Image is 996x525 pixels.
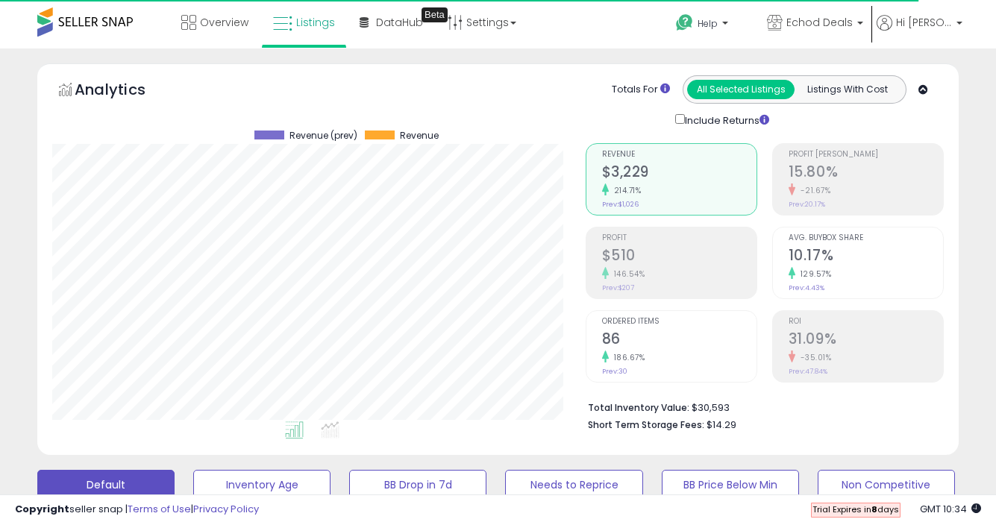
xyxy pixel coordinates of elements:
button: Inventory Age [193,470,331,500]
strong: Copyright [15,502,69,516]
b: Total Inventory Value: [588,401,689,414]
small: 129.57% [795,268,832,280]
button: Default [37,470,175,500]
small: Prev: 4.43% [789,283,824,292]
small: -35.01% [795,352,832,363]
b: Short Term Storage Fees: [588,418,704,431]
div: Tooltip anchor [422,7,448,22]
a: Hi [PERSON_NAME] [877,15,962,48]
span: Revenue [602,151,757,159]
small: 146.54% [609,268,645,280]
span: Echod Deals [786,15,853,30]
h2: $510 [602,247,757,267]
span: Profit [602,234,757,242]
i: Get Help [675,13,694,32]
span: Overview [200,15,248,30]
button: Listings With Cost [794,80,901,99]
span: Help [698,17,718,30]
h2: 86 [602,330,757,350]
button: Non Competitive [818,470,955,500]
a: Privacy Policy [193,502,259,516]
small: 186.67% [609,352,645,363]
button: BB Drop in 7d [349,470,486,500]
h2: 31.09% [789,330,943,350]
button: Needs to Reprice [505,470,642,500]
li: $30,593 [588,397,933,415]
span: Profit [PERSON_NAME] [789,151,943,159]
span: Listings [296,15,335,30]
span: $14.29 [707,418,736,432]
span: Hi [PERSON_NAME] [896,15,952,30]
small: Prev: 20.17% [789,200,825,209]
a: Terms of Use [128,502,191,516]
small: Prev: $1,026 [602,200,639,209]
span: DataHub [376,15,423,30]
span: Revenue (prev) [289,131,357,141]
small: Prev: $207 [602,283,634,292]
span: 2025-10-10 10:34 GMT [920,502,981,516]
b: 8 [871,503,877,515]
span: Revenue [400,131,439,141]
button: BB Price Below Min [662,470,799,500]
button: All Selected Listings [687,80,795,99]
h2: $3,229 [602,163,757,183]
div: Include Returns [664,111,787,128]
h5: Analytics [75,79,175,104]
span: ROI [789,318,943,326]
span: Avg. Buybox Share [789,234,943,242]
small: Prev: 47.84% [789,367,827,376]
div: seller snap | | [15,503,259,517]
small: Prev: 30 [602,367,627,376]
small: -21.67% [795,185,831,196]
a: Help [664,2,754,48]
small: 214.71% [609,185,642,196]
h2: 15.80% [789,163,943,183]
span: Trial Expires in days [812,503,899,515]
div: Totals For [612,83,670,97]
h2: 10.17% [789,247,943,267]
span: Ordered Items [602,318,757,326]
